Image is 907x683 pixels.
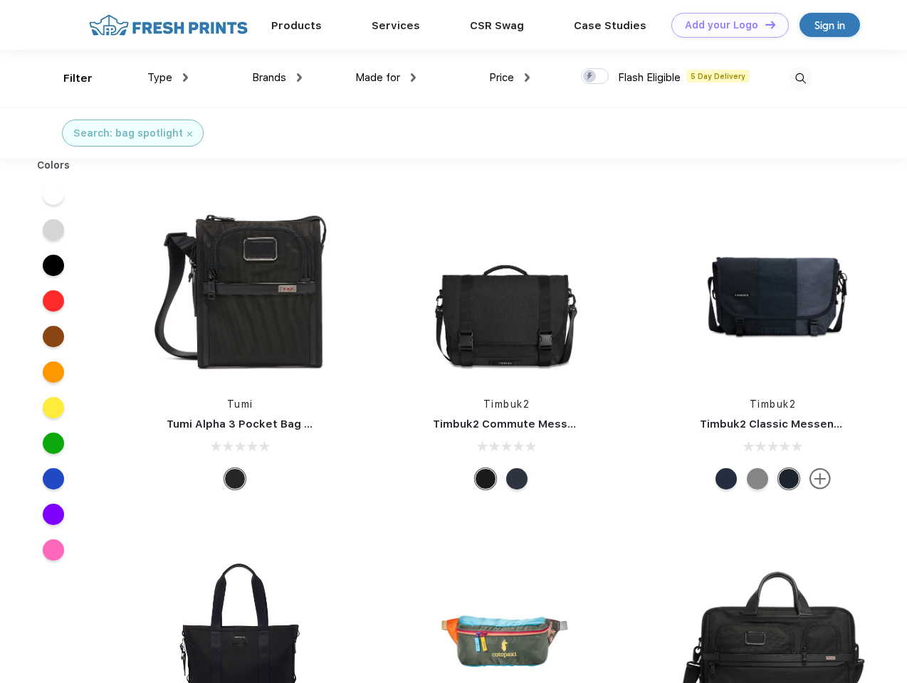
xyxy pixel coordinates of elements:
span: 5 Day Delivery [686,70,750,83]
div: Add your Logo [685,19,758,31]
img: fo%20logo%202.webp [85,13,252,38]
div: Eco Black [475,468,496,489]
div: Eco Monsoon [778,468,799,489]
img: filter_cancel.svg [187,132,192,137]
img: func=resize&h=266 [678,194,868,383]
img: dropdown.png [183,73,188,82]
img: func=resize&h=266 [145,194,335,383]
img: DT [765,21,775,28]
div: Eco Nautical [506,468,528,489]
img: dropdown.png [297,73,302,82]
img: desktop_search.svg [789,67,812,90]
a: Tumi Alpha 3 Pocket Bag Small [167,418,333,430]
span: Flash Eligible [618,71,681,84]
span: Type [147,71,172,84]
a: Tumi [227,398,253,410]
img: more.svg [809,468,831,489]
div: Eco Gunmetal [747,468,768,489]
a: Timbuk2 Classic Messenger Bag [700,418,876,430]
div: Sign in [814,17,845,33]
span: Made for [355,71,400,84]
span: Price [489,71,514,84]
div: Filter [63,70,93,87]
span: Brands [252,71,286,84]
img: dropdown.png [411,73,416,82]
img: dropdown.png [525,73,530,82]
a: Sign in [799,13,860,37]
a: Products [271,19,322,32]
div: Eco Nautical [715,468,737,489]
div: Search: bag spotlight [73,126,183,141]
a: Timbuk2 Commute Messenger Bag [433,418,624,430]
div: Colors [26,158,81,173]
a: Timbuk2 [483,398,530,410]
a: Timbuk2 [750,398,797,410]
img: func=resize&h=266 [411,194,601,383]
div: Black [224,468,246,489]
